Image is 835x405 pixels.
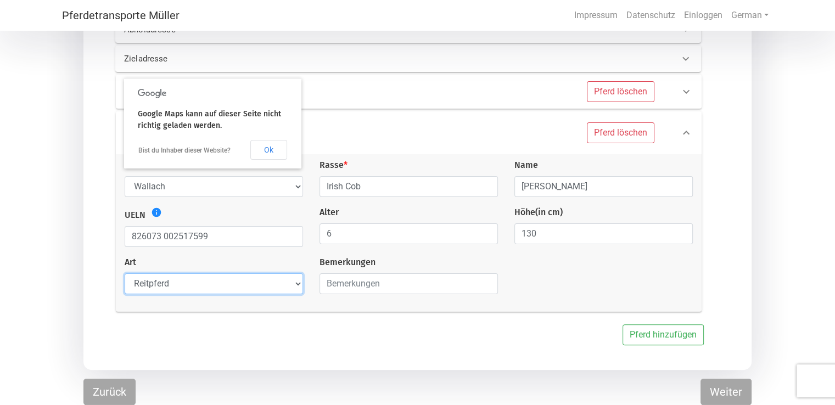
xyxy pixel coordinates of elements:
[514,223,693,244] input: Höhe
[62,4,180,26] a: Pferdetransporte Müller
[125,256,136,269] label: Art
[587,122,654,143] button: Pferd löschen
[320,206,339,219] label: Alter
[320,223,498,244] input: Alter
[116,111,702,154] div: Pferd InfoPferd löschen
[320,256,376,269] label: Bemerkungen
[115,46,701,72] div: Zieladresse
[124,53,382,65] p: Zieladresse
[320,273,498,294] input: Bemerkungen
[125,209,145,222] label: UELN
[320,176,498,197] input: Rasse
[148,207,162,221] a: info
[587,81,654,102] button: Pferd löschen
[570,4,622,26] a: Impressum
[514,176,693,197] input: Name
[700,379,752,405] button: Weiter
[514,159,538,172] label: Name
[680,4,727,26] a: Einloggen
[250,140,287,160] button: Ok
[623,324,704,345] button: Pferd hinzufügen
[138,147,231,154] a: Bist du Inhaber dieser Website?
[320,159,348,172] label: Rasse
[622,4,680,26] a: Datenschutz
[727,4,773,26] a: German
[125,226,303,247] input: IS201918853
[83,379,136,405] button: Zurück
[151,207,162,218] i: Show CICD Guide
[138,109,281,130] span: Google Maps kann auf dieser Seite nicht richtig geladen werden.
[116,75,702,109] div: Pferd InfoPferd löschen
[514,206,563,219] label: Höhe (in cm)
